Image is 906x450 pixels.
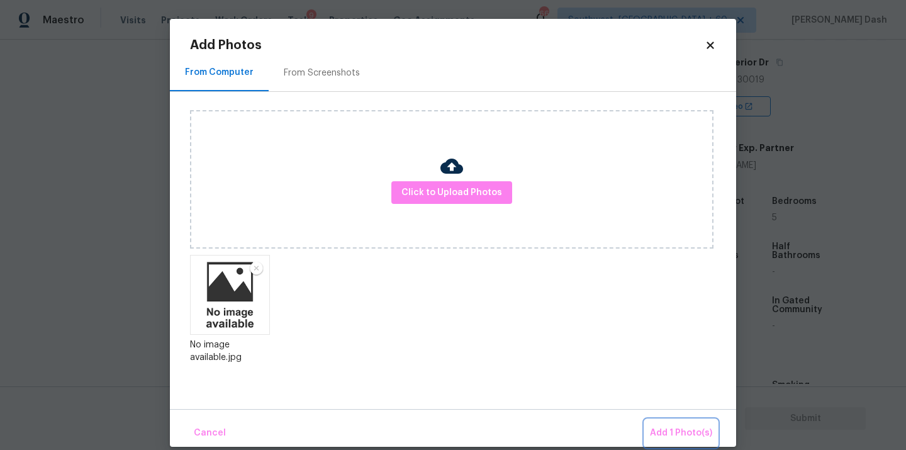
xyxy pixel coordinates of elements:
span: Cancel [194,425,226,441]
div: No image available.jpg [190,339,270,364]
span: Add 1 Photo(s) [650,425,712,441]
div: From Screenshots [284,67,360,79]
span: Click to Upload Photos [401,185,502,201]
button: Cancel [189,420,231,447]
button: Add 1 Photo(s) [645,420,717,447]
h2: Add Photos [190,39,705,52]
div: From Computer [185,66,254,79]
img: Cloud Upload Icon [440,155,463,177]
button: Click to Upload Photos [391,181,512,205]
